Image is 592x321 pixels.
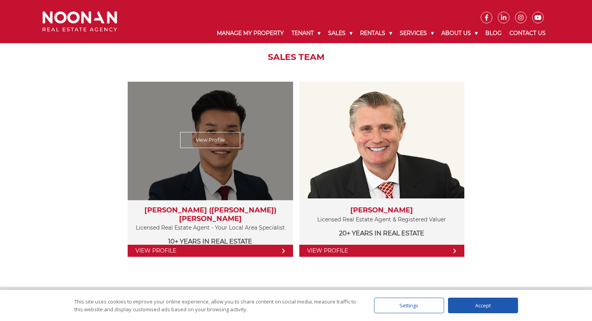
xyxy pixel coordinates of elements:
a: About Us [437,23,481,43]
a: View Profile [299,245,464,257]
a: Sales [324,23,356,43]
h2: Sales Team [37,52,555,62]
p: Licensed Real Estate Agent & Registered Valuer [307,215,457,225]
p: Licensed Real Estate Agent - Your Local Area Specialist [135,223,285,233]
a: Tenant [288,23,324,43]
a: Services [396,23,437,43]
a: Contact Us [506,23,550,43]
div: This site uses cookies to improve your online experience, allow you to share content on social me... [74,298,358,313]
a: View Profile [128,245,293,257]
a: Manage My Property [213,23,288,43]
p: 20+ years in Real Estate [307,228,457,238]
img: Noonan Real Estate Agency [42,11,117,32]
div: Accept [448,298,518,313]
h3: [PERSON_NAME] ([PERSON_NAME]) [PERSON_NAME] [135,206,285,223]
a: View Profile [180,132,241,148]
h3: [PERSON_NAME] [307,206,457,215]
div: Settings [374,298,444,313]
a: Rentals [356,23,396,43]
p: 10+ years in Real Estate [135,237,285,246]
a: Blog [481,23,506,43]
